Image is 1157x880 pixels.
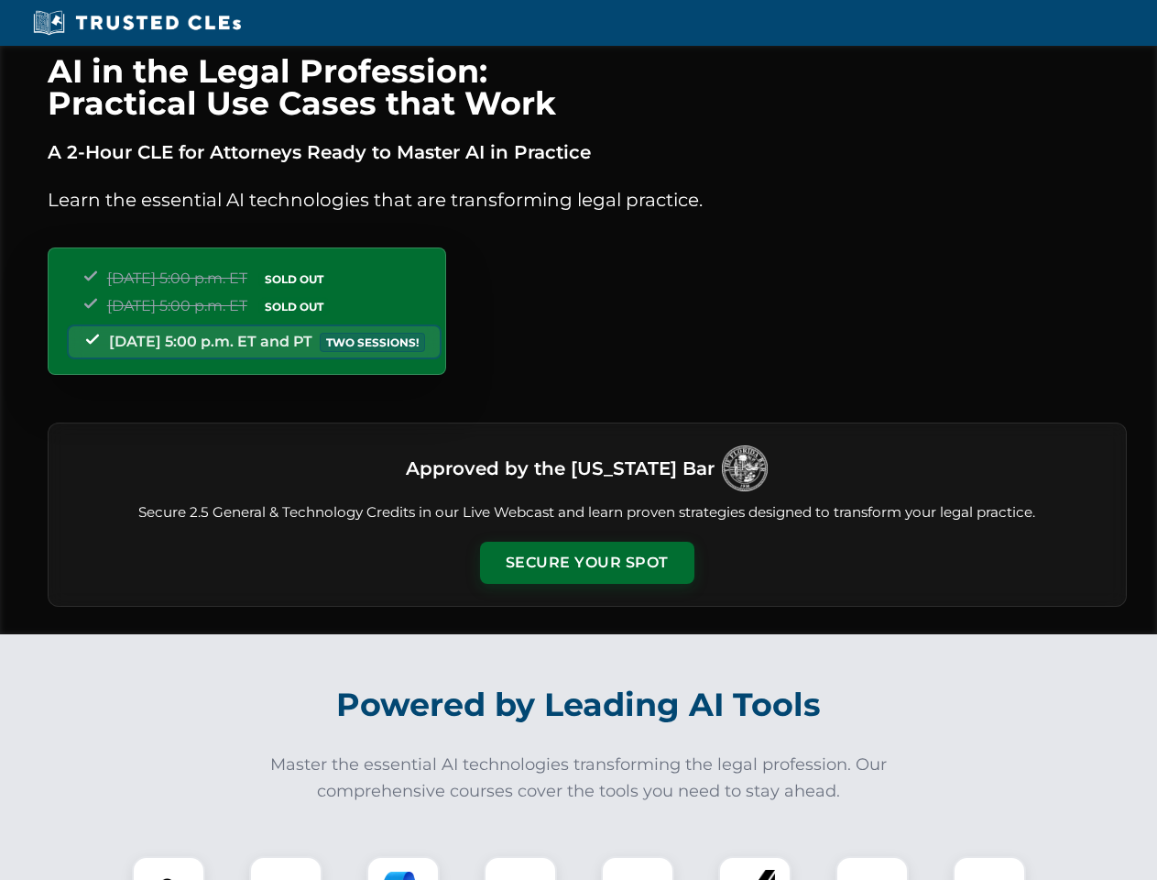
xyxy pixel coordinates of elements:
span: SOLD OUT [258,269,330,289]
h3: Approved by the [US_STATE] Bar [406,452,715,485]
img: Logo [722,445,768,491]
h2: Powered by Leading AI Tools [71,673,1086,737]
span: SOLD OUT [258,297,330,316]
p: Learn the essential AI technologies that are transforming legal practice. [48,185,1127,214]
span: [DATE] 5:00 p.m. ET [107,297,247,314]
p: A 2-Hour CLE for Attorneys Ready to Master AI in Practice [48,137,1127,167]
h1: AI in the Legal Profession: Practical Use Cases that Work [48,55,1127,119]
button: Secure Your Spot [480,542,694,584]
span: [DATE] 5:00 p.m. ET [107,269,247,287]
p: Master the essential AI technologies transforming the legal profession. Our comprehensive courses... [258,752,900,805]
img: Trusted CLEs [27,9,246,37]
p: Secure 2.5 General & Technology Credits in our Live Webcast and learn proven strategies designed ... [71,502,1104,523]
